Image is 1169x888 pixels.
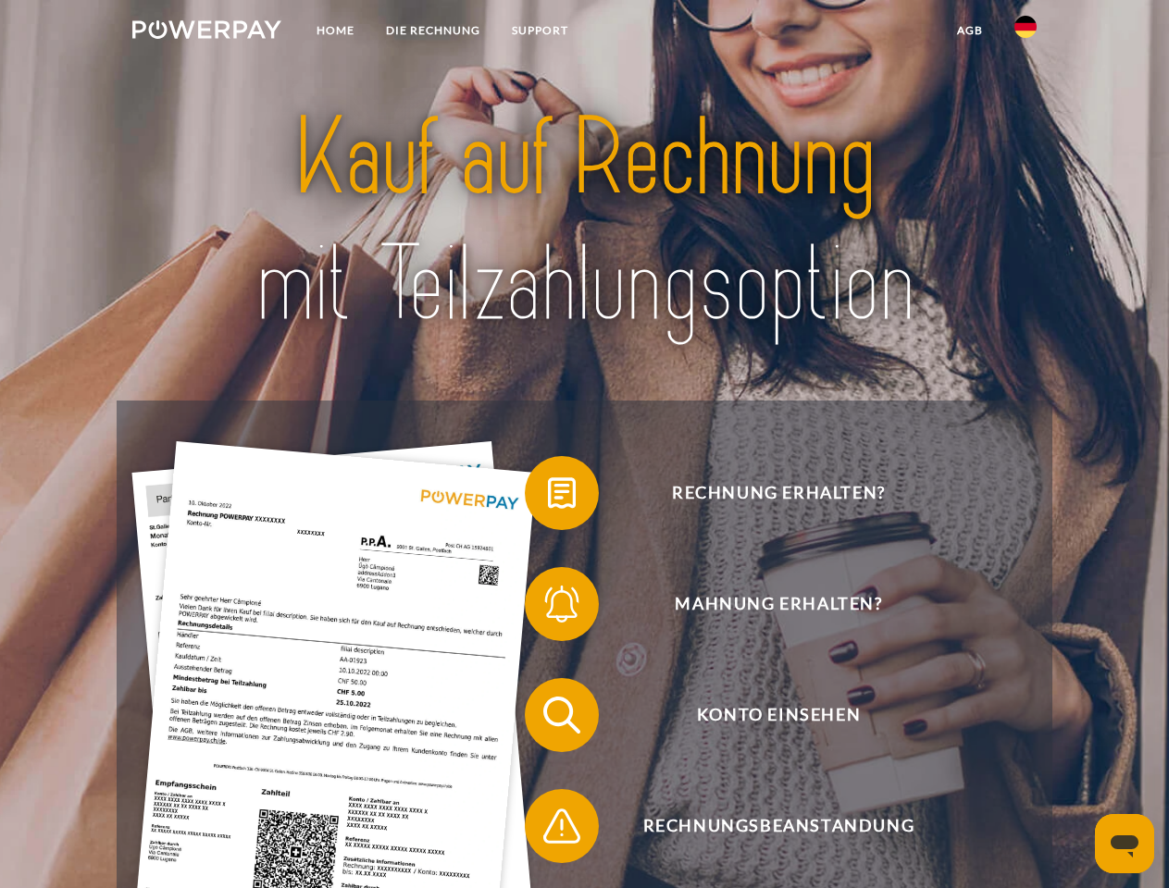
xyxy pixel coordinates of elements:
a: Home [301,14,370,47]
a: agb [941,14,999,47]
img: qb_search.svg [539,692,585,738]
a: SUPPORT [496,14,584,47]
span: Rechnungsbeanstandung [552,789,1005,863]
img: qb_bell.svg [539,581,585,627]
img: logo-powerpay-white.svg [132,20,281,39]
img: title-powerpay_de.svg [177,89,992,354]
iframe: Schaltfläche zum Öffnen des Messaging-Fensters [1095,814,1154,873]
img: qb_bill.svg [539,470,585,516]
button: Konto einsehen [525,678,1006,752]
span: Konto einsehen [552,678,1005,752]
button: Rechnungsbeanstandung [525,789,1006,863]
button: Rechnung erhalten? [525,456,1006,530]
button: Mahnung erhalten? [525,567,1006,641]
img: qb_warning.svg [539,803,585,849]
img: de [1014,16,1037,38]
span: Mahnung erhalten? [552,567,1005,641]
a: DIE RECHNUNG [370,14,496,47]
span: Rechnung erhalten? [552,456,1005,530]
